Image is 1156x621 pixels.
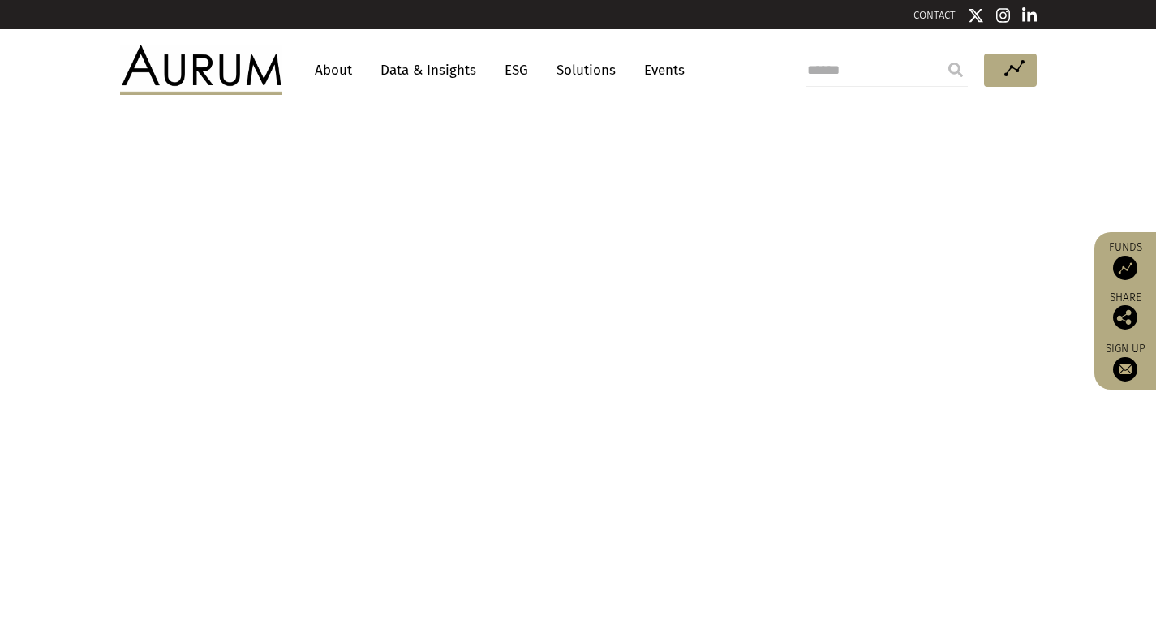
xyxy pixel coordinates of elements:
[120,45,282,94] img: Aurum
[968,7,984,24] img: Twitter icon
[1102,292,1148,330] div: Share
[372,55,484,85] a: Data & Insights
[1102,342,1148,382] a: Sign up
[1022,7,1037,24] img: Linkedin icon
[307,55,360,85] a: About
[496,55,536,85] a: ESG
[996,7,1011,24] img: Instagram icon
[636,55,685,85] a: Events
[1113,256,1137,280] img: Access Funds
[548,55,624,85] a: Solutions
[1113,357,1137,382] img: Sign up to our newsletter
[1102,240,1148,280] a: Funds
[939,54,972,86] input: Submit
[913,9,956,21] a: CONTACT
[1113,305,1137,330] img: Share this post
